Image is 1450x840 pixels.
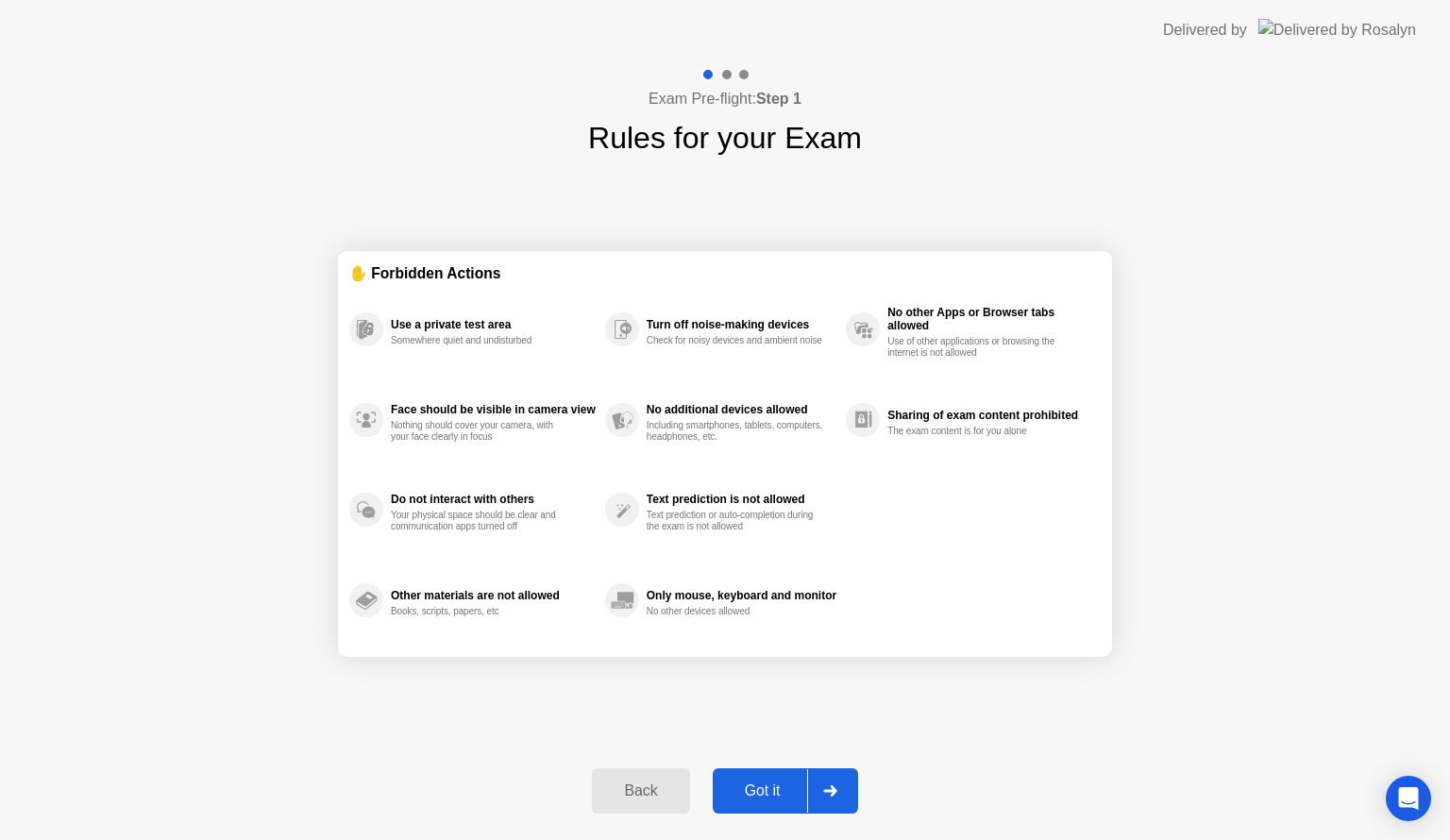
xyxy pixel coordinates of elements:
[649,88,801,110] h4: Exam Pre-flight:
[647,510,825,532] div: Text prediction or auto-completion during the exam is not allowed
[598,782,683,799] div: Back
[391,606,569,617] div: Books, scripts, papers, etc
[391,589,596,602] div: Other materials are not allowed
[592,768,689,814] button: Back
[887,409,1091,422] div: Sharing of exam content prohibited
[1258,19,1416,41] img: Delivered by Rosalyn
[756,91,801,107] b: Step 1
[887,306,1091,332] div: No other Apps or Browser tabs allowed
[1386,776,1431,821] div: Open Intercom Messenger
[647,420,825,443] div: Including smartphones, tablets, computers, headphones, etc.
[1163,19,1247,42] div: Delivered by
[647,493,836,506] div: Text prediction is not allowed
[391,335,569,346] div: Somewhere quiet and undisturbed
[391,420,569,443] div: Nothing should cover your camera, with your face clearly in focus
[713,768,858,814] button: Got it
[647,589,836,602] div: Only mouse, keyboard and monitor
[887,336,1066,359] div: Use of other applications or browsing the internet is not allowed
[391,493,596,506] div: Do not interact with others
[647,335,825,346] div: Check for noisy devices and ambient noise
[887,426,1066,437] div: The exam content is for you alone
[718,782,807,799] div: Got it
[647,318,836,331] div: Turn off noise-making devices
[588,115,862,160] h1: Rules for your Exam
[391,510,569,532] div: Your physical space should be clear and communication apps turned off
[647,606,825,617] div: No other devices allowed
[391,403,596,416] div: Face should be visible in camera view
[391,318,596,331] div: Use a private test area
[349,262,1101,284] div: ✋ Forbidden Actions
[647,403,836,416] div: No additional devices allowed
